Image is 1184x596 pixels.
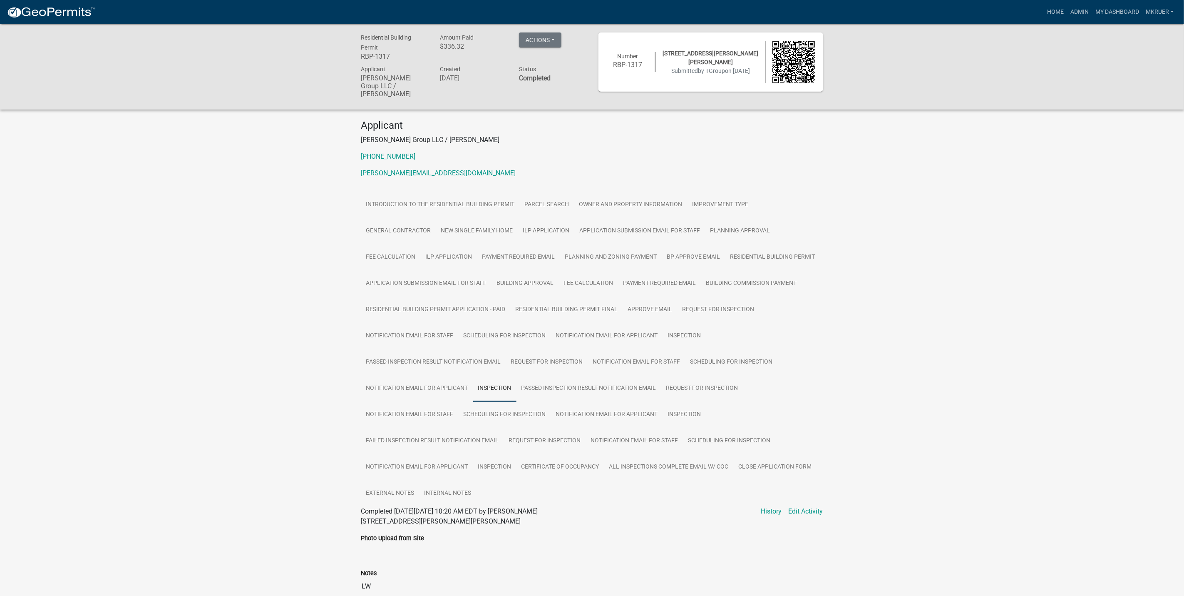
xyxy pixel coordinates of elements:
strong: Completed [519,74,551,82]
a: General Contractor [361,218,436,244]
a: Request for Inspection [506,349,588,376]
a: Passed Inspection Result Notification Email [361,349,506,376]
a: New Single Family Home [436,218,518,244]
a: Improvement Type [688,192,754,218]
a: Request for Inspection [661,375,743,402]
img: QR code [772,41,815,83]
a: Certificate of Occupancy [516,454,604,481]
a: Scheduling for Inspection [459,323,551,349]
a: Residential Building Permit Final [511,297,623,323]
a: External Notes [361,480,419,507]
a: [PHONE_NUMBER] [361,152,416,160]
a: Building Commission Payment [701,270,802,297]
a: Application Submission Email for Staff [361,270,492,297]
h6: [PERSON_NAME] Group LLC / [PERSON_NAME] [361,74,428,98]
a: Notification Email for Staff [586,428,683,454]
a: Parcel search [520,192,574,218]
a: Inspection [473,454,516,481]
a: Planning and Zoning Payment [560,244,662,271]
span: Created [440,66,460,72]
a: Fee Calculation [559,270,618,297]
label: Notes [361,571,377,576]
a: Edit Activity [789,506,823,516]
a: Close Application Form [734,454,817,481]
span: Submitted on [DATE] [671,67,750,74]
a: Application Submission Email for Staff [575,218,705,244]
a: Admin [1067,4,1092,20]
a: Home [1044,4,1067,20]
a: Inspection [663,323,706,349]
h4: Applicant [361,120,823,132]
a: Owner and Property Information [574,192,688,218]
a: Approve Email [623,297,678,323]
a: Notification Email for Applicant [551,323,663,349]
span: Applicant [361,66,386,72]
a: Notification Email for Applicant [361,454,473,481]
span: by TGroup [698,67,725,74]
span: Status [519,66,536,72]
a: Building Approval [492,270,559,297]
span: Amount Paid [440,34,474,41]
h6: $336.32 [440,42,506,50]
a: Notification Email for Applicant [361,375,473,402]
span: Number [617,53,638,60]
span: Residential Building Permit [361,34,412,51]
a: Residential Building Permit Application - Paid [361,297,511,323]
label: Photo Upload from Site [361,536,424,541]
a: Payment Required Email [477,244,560,271]
a: Scheduling for Inspection [685,349,778,376]
span: [STREET_ADDRESS][PERSON_NAME][PERSON_NAME] [663,50,759,65]
a: Fee Calculation [361,244,421,271]
h6: RBP-1317 [607,61,649,69]
a: [PERSON_NAME][EMAIL_ADDRESS][DOMAIN_NAME] [361,169,516,177]
a: Notification Email for Staff [361,401,459,428]
a: Payment Required Email [618,270,701,297]
a: Scheduling for Inspection [459,401,551,428]
a: Request for Inspection [504,428,586,454]
span: Completed [DATE][DATE] 10:20 AM EDT by [PERSON_NAME] [361,507,538,515]
p: [STREET_ADDRESS][PERSON_NAME][PERSON_NAME] [361,516,823,526]
a: History [761,506,782,516]
a: Notification Email for Applicant [551,401,663,428]
h6: RBP-1317 [361,52,428,60]
a: ILP Application [421,244,477,271]
a: Planning Approval [705,218,775,244]
a: Residential Building Permit [725,244,820,271]
h6: [DATE] [440,74,506,82]
a: BP Approve Email [662,244,725,271]
a: Notification Email for Staff [361,323,459,349]
a: Failed Inspection Result Notification Email [361,428,504,454]
a: Inspection [473,375,516,402]
a: All Inspections Complete Email W/ COC [604,454,734,481]
a: Scheduling for Inspection [683,428,776,454]
a: Notification Email for Staff [588,349,685,376]
a: mkruer [1142,4,1177,20]
a: My Dashboard [1092,4,1142,20]
a: Passed Inspection Result Notification Email [516,375,661,402]
a: Inspection [663,401,706,428]
a: Introduction to the Residential Building Permit [361,192,520,218]
a: ILP Application [518,218,575,244]
p: [PERSON_NAME] Group LLC / [PERSON_NAME] [361,135,823,145]
a: Internal Notes [419,480,477,507]
button: Actions [519,32,561,47]
a: Request for Inspection [678,297,760,323]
